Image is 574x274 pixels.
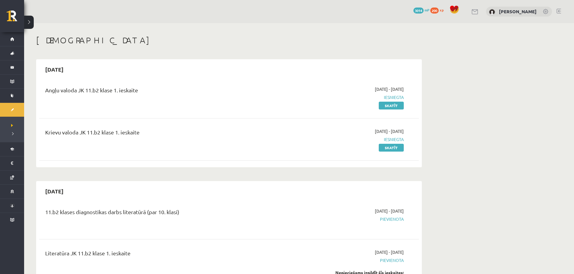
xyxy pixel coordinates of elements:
[413,8,424,14] span: 3014
[430,8,447,12] a: 200 xp
[290,136,404,143] span: Iesniegta
[375,249,404,255] span: [DATE] - [DATE]
[39,62,70,76] h2: [DATE]
[290,257,404,263] span: Pievienota
[36,35,422,45] h1: [DEMOGRAPHIC_DATA]
[379,144,404,152] a: Skatīt
[375,86,404,92] span: [DATE] - [DATE]
[379,102,404,109] a: Skatīt
[375,208,404,214] span: [DATE] - [DATE]
[425,8,429,12] span: mP
[440,8,444,12] span: xp
[290,94,404,100] span: Iesniegta
[39,184,70,198] h2: [DATE]
[413,8,429,12] a: 3014 mP
[45,208,281,219] div: 11.b2 klases diagnostikas darbs literatūrā (par 10. klasi)
[489,9,495,15] img: Artūrs Masaļskis
[375,128,404,134] span: [DATE] - [DATE]
[45,128,281,139] div: Krievu valoda JK 11.b2 klase 1. ieskaite
[45,249,281,260] div: Literatūra JK 11.b2 klase 1. ieskaite
[45,86,281,97] div: Angļu valoda JK 11.b2 klase 1. ieskaite
[430,8,439,14] span: 200
[290,216,404,222] span: Pievienota
[7,11,24,26] a: Rīgas 1. Tālmācības vidusskola
[499,8,537,14] a: [PERSON_NAME]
